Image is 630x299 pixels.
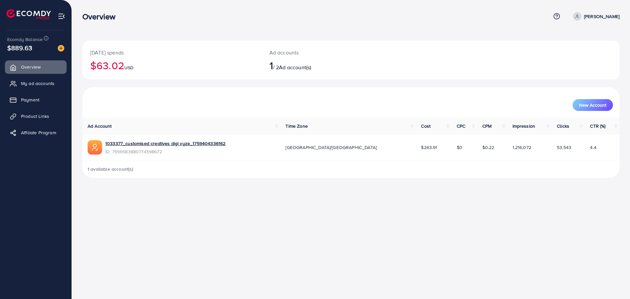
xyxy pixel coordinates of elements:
[513,144,531,151] span: 1,216,072
[269,49,388,56] p: Ad accounts
[21,64,41,70] span: Overview
[590,123,605,129] span: CTR (%)
[88,166,134,172] span: 1 available account(s)
[21,96,39,103] span: Payment
[82,12,121,21] h3: Overview
[88,123,112,129] span: Ad Account
[5,60,67,74] a: Overview
[7,43,32,53] span: $889.63
[269,58,273,73] span: 1
[584,12,619,20] p: [PERSON_NAME]
[5,93,67,106] a: Payment
[285,123,307,129] span: Time Zone
[513,123,535,129] span: Impression
[90,59,254,72] h2: $63.02
[457,144,462,151] span: $0
[5,110,67,123] a: Product Links
[482,123,492,129] span: CPM
[482,144,494,151] span: $0.22
[573,99,613,111] button: New Account
[557,123,569,129] span: Clicks
[105,148,225,155] span: ID: 7556583880774598672
[124,64,134,71] span: USD
[579,103,606,107] span: New Account
[557,144,571,151] span: 53,543
[5,77,67,90] a: My ad accounts
[105,140,225,147] a: 1033377_customised creatives digi vyze_1759404336162
[269,59,388,72] h2: / 2
[5,126,67,139] a: Affiliate Program
[457,123,465,129] span: CPC
[570,12,619,21] a: [PERSON_NAME]
[421,144,437,151] span: $263.91
[421,123,430,129] span: Cost
[58,45,64,52] img: image
[590,144,596,151] span: 4.4
[21,129,56,136] span: Affiliate Program
[21,113,49,119] span: Product Links
[7,9,51,19] img: logo
[90,49,254,56] p: [DATE] spends
[279,64,311,71] span: Ad account(s)
[7,36,43,43] span: Ecomdy Balance
[58,12,65,20] img: menu
[88,140,102,155] img: ic-ads-acc.e4c84228.svg
[21,80,54,87] span: My ad accounts
[285,144,377,151] span: [GEOGRAPHIC_DATA]/[GEOGRAPHIC_DATA]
